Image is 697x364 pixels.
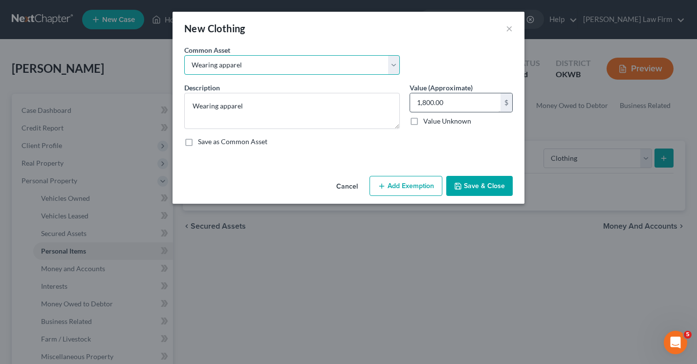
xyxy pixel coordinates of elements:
label: Common Asset [184,45,230,55]
iframe: Intercom live chat [664,331,687,354]
label: Save as Common Asset [198,137,267,147]
button: Add Exemption [370,176,442,196]
label: Value Unknown [423,116,471,126]
span: Description [184,84,220,92]
button: × [506,22,513,34]
button: Cancel [328,177,366,196]
div: $ [501,93,512,112]
span: 5 [684,331,692,339]
button: Save & Close [446,176,513,196]
label: Value (Approximate) [410,83,473,93]
div: New Clothing [184,21,245,35]
input: 0.00 [410,93,501,112]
